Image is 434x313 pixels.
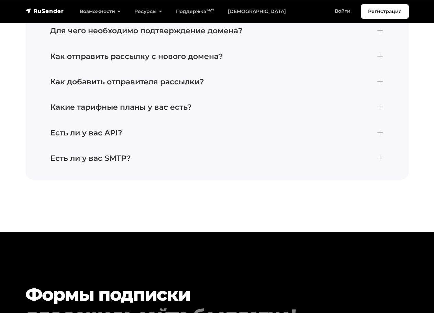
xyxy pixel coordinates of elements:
a: Возможности [73,4,127,19]
h4: Как отправить рассылку с нового домена? [50,52,384,61]
a: Поддержка24/7 [169,4,221,19]
h4: Для чего необходимо подтверждение домена? [50,26,384,35]
sup: 24/7 [206,8,214,12]
h4: Как добавить отправителя рассылки? [50,77,384,86]
h4: Есть ли у вас SMTP? [50,154,384,163]
a: Регистрация [361,4,409,19]
a: Войти [328,4,357,18]
img: RuSender [25,8,64,14]
h4: Есть ли у вас API? [50,129,384,137]
h4: Какие тарифные планы у вас есть? [50,103,384,112]
a: [DEMOGRAPHIC_DATA] [221,4,293,19]
a: Ресурсы [127,4,169,19]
